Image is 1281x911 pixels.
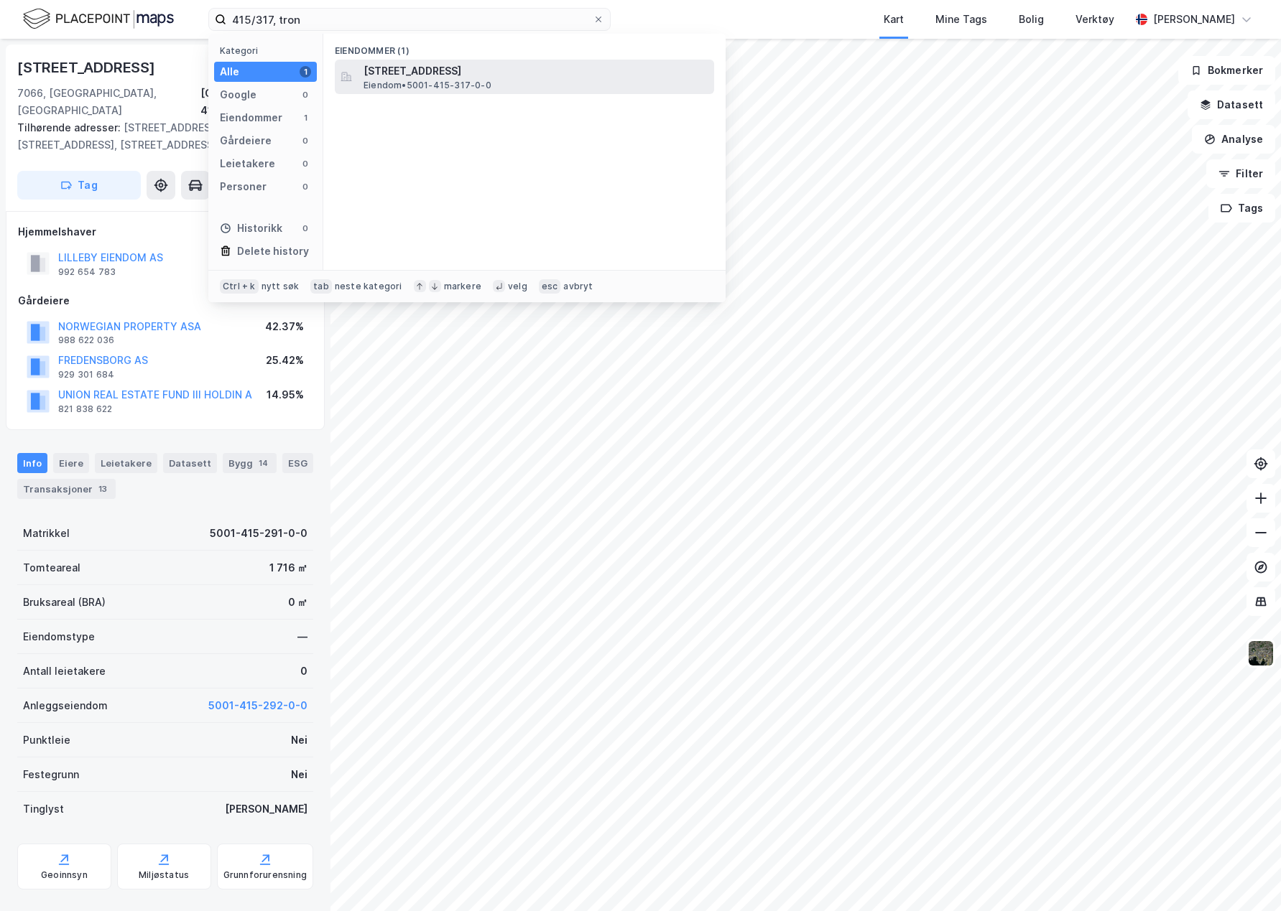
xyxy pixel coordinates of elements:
[1208,194,1275,223] button: Tags
[1178,56,1275,85] button: Bokmerker
[300,89,311,101] div: 0
[300,66,311,78] div: 1
[508,281,527,292] div: velg
[539,279,561,294] div: esc
[23,800,64,818] div: Tinglyst
[335,281,402,292] div: neste kategori
[323,34,726,60] div: Eiendommer (1)
[23,628,95,645] div: Eiendomstype
[18,223,313,240] div: Hjemmelshaver
[200,85,313,119] div: [GEOGRAPHIC_DATA], 415/291
[223,869,307,881] div: Grunnforurensning
[220,220,282,237] div: Historikk
[220,63,239,80] div: Alle
[220,86,256,103] div: Google
[1192,125,1275,154] button: Analyse
[58,369,114,380] div: 929 301 684
[96,482,110,496] div: 13
[17,121,124,134] span: Tilhørende adresser:
[266,352,304,369] div: 25.42%
[1247,640,1275,667] img: 9k=
[226,9,593,30] input: Søk på adresse, matrikkel, gårdeiere, leietakere eller personer
[310,279,332,294] div: tab
[223,453,277,473] div: Bygg
[23,594,106,611] div: Bruksareal (BRA)
[220,178,267,195] div: Personer
[58,266,116,278] div: 992 654 783
[220,45,317,56] div: Kategori
[563,281,593,292] div: avbryt
[23,732,70,749] div: Punktleie
[262,281,300,292] div: nytt søk
[237,243,309,260] div: Delete history
[256,456,271,470] div: 14
[300,181,311,192] div: 0
[163,453,217,473] div: Datasett
[288,594,307,611] div: 0 ㎡
[225,800,307,818] div: [PERSON_NAME]
[95,453,157,473] div: Leietakere
[300,135,311,146] div: 0
[58,335,114,346] div: 988 622 036
[265,318,304,335] div: 42.37%
[297,628,307,645] div: —
[1076,11,1114,28] div: Verktøy
[364,62,708,80] span: [STREET_ADDRESS]
[220,109,282,126] div: Eiendommer
[23,697,108,714] div: Anleggseiendom
[17,56,158,79] div: [STREET_ADDRESS]
[220,155,275,172] div: Leietakere
[58,403,112,415] div: 821 838 622
[23,525,70,542] div: Matrikkel
[17,479,116,499] div: Transaksjoner
[884,11,904,28] div: Kart
[300,158,311,169] div: 0
[300,112,311,123] div: 1
[220,132,272,149] div: Gårdeiere
[291,732,307,749] div: Nei
[18,292,313,309] div: Gårdeiere
[220,279,259,294] div: Ctrl + k
[364,80,491,91] span: Eiendom • 5001-415-317-0-0
[1188,90,1275,119] button: Datasett
[267,386,304,403] div: 14.95%
[23,663,106,680] div: Antall leietakere
[1019,11,1044,28] div: Bolig
[17,171,141,200] button: Tag
[1153,11,1235,28] div: [PERSON_NAME]
[300,663,307,680] div: 0
[269,559,307,576] div: 1 716 ㎡
[17,453,47,473] div: Info
[23,766,79,783] div: Festegrunn
[23,559,80,576] div: Tomteareal
[300,223,311,234] div: 0
[53,453,89,473] div: Eiere
[210,525,307,542] div: 5001-415-291-0-0
[17,85,200,119] div: 7066, [GEOGRAPHIC_DATA], [GEOGRAPHIC_DATA]
[139,869,189,881] div: Miljøstatus
[1209,842,1281,911] iframe: Chat Widget
[17,119,302,154] div: [STREET_ADDRESS], [STREET_ADDRESS], [STREET_ADDRESS]
[208,697,307,714] button: 5001-415-292-0-0
[282,453,313,473] div: ESG
[1209,842,1281,911] div: Kontrollprogram for chat
[41,869,88,881] div: Geoinnsyn
[291,766,307,783] div: Nei
[444,281,481,292] div: markere
[935,11,987,28] div: Mine Tags
[23,6,174,32] img: logo.f888ab2527a4732fd821a326f86c7f29.svg
[1206,159,1275,188] button: Filter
